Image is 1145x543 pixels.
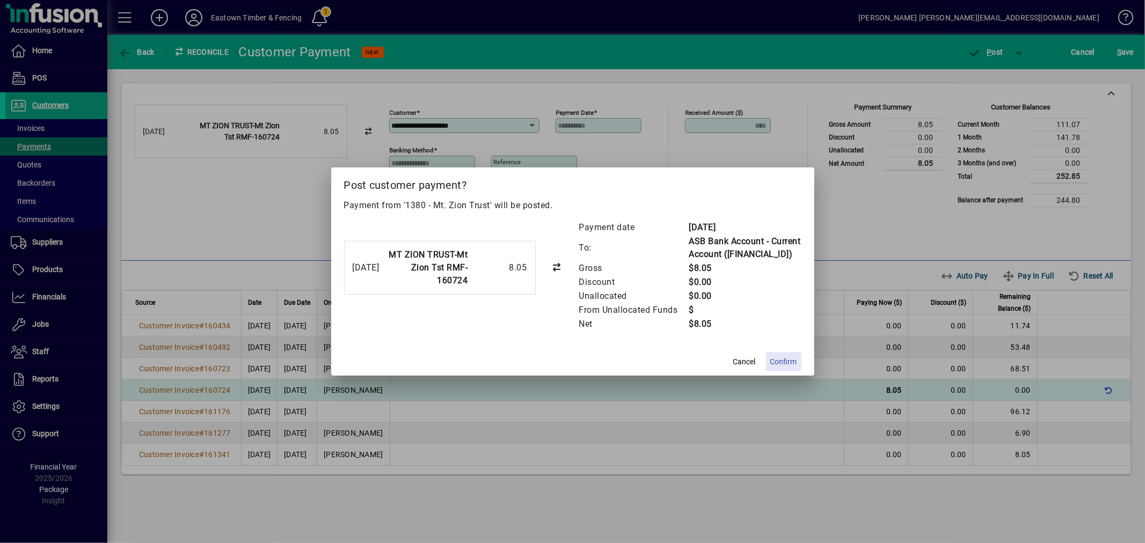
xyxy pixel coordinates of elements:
td: $8.05 [689,261,801,275]
td: ASB Bank Account - Current Account ([FINANCIAL_ID]) [689,234,801,261]
p: Payment from '1380 - Mt. Zion Trust' will be posted. [344,199,801,212]
td: Unallocated [579,289,689,303]
span: Confirm [770,356,797,368]
span: Cancel [733,356,756,368]
td: From Unallocated Funds [579,303,689,317]
strong: MT ZION TRUST-Mt Zion Tst RMF-160724 [389,250,468,285]
td: $0.00 [689,289,801,303]
td: Gross [579,261,689,275]
td: $8.05 [689,317,801,331]
button: Confirm [766,352,801,371]
td: $0.00 [689,275,801,289]
td: Payment date [579,221,689,234]
td: Discount [579,275,689,289]
button: Cancel [727,352,762,371]
h2: Post customer payment? [331,167,814,199]
div: [DATE] [353,261,380,274]
td: Net [579,317,689,331]
td: [DATE] [689,221,801,234]
td: To: [579,234,689,261]
td: $ [689,303,801,317]
div: 8.05 [473,261,527,274]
